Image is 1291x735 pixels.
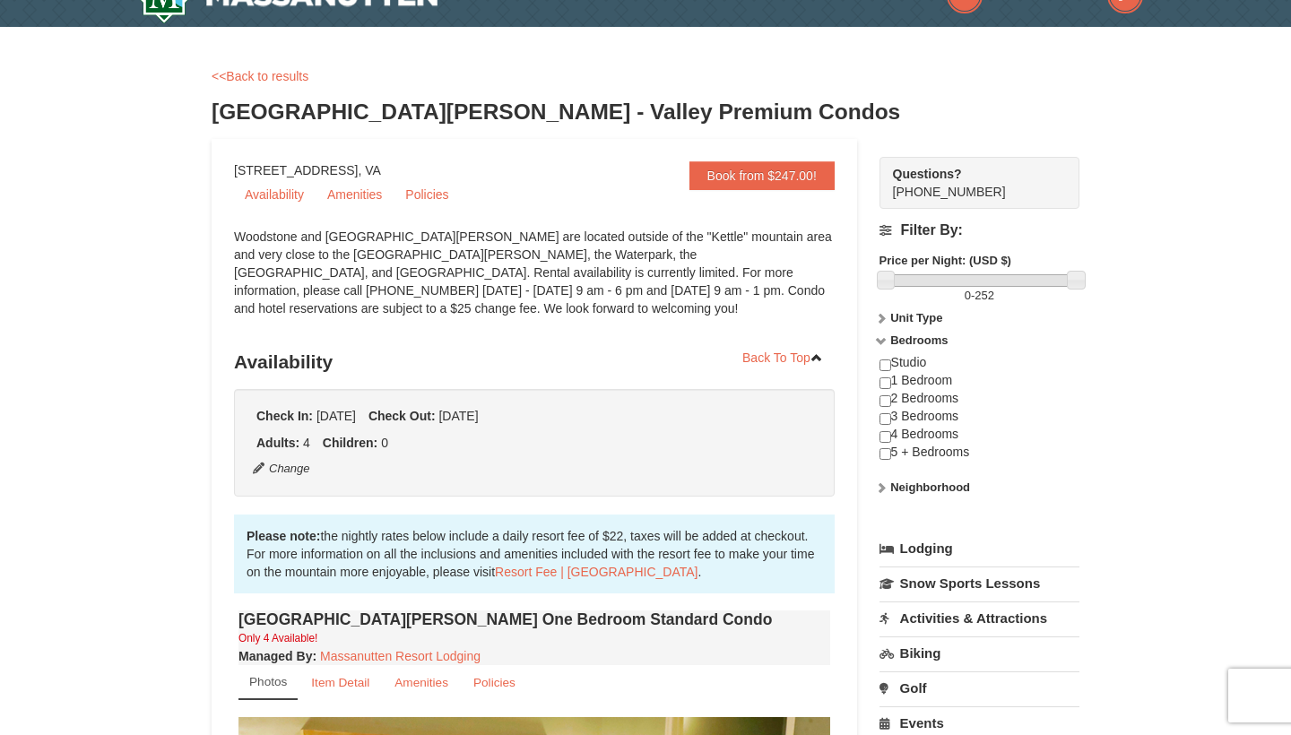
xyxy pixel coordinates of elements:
[247,529,320,543] strong: Please note:
[316,409,356,423] span: [DATE]
[879,354,1079,479] div: Studio 1 Bedroom 2 Bedrooms 3 Bedrooms 4 Bedrooms 5 + Bedrooms
[256,436,299,450] strong: Adults:
[879,222,1079,238] h4: Filter By:
[890,311,942,324] strong: Unit Type
[238,649,312,663] span: Managed By
[893,167,962,181] strong: Questions?
[234,514,835,593] div: the nightly rates below include a daily resort fee of $22, taxes will be added at checkout. For m...
[212,69,308,83] a: <<Back to results
[890,333,948,347] strong: Bedrooms
[965,289,971,302] span: 0
[438,409,478,423] span: [DATE]
[879,636,1079,670] a: Biking
[381,436,388,450] span: 0
[256,409,313,423] strong: Check In:
[368,409,436,423] strong: Check Out:
[234,181,315,208] a: Availability
[495,565,697,579] a: Resort Fee | [GEOGRAPHIC_DATA]
[316,181,393,208] a: Amenities
[234,344,835,380] h3: Availability
[303,436,310,450] span: 4
[238,665,298,700] a: Photos
[975,289,994,302] span: 252
[879,601,1079,635] a: Activities & Attractions
[879,287,1079,305] label: -
[249,675,287,688] small: Photos
[311,676,369,689] small: Item Detail
[893,165,1047,199] span: [PHONE_NUMBER]
[731,344,835,371] a: Back To Top
[238,649,316,663] strong: :
[238,610,830,628] h4: [GEOGRAPHIC_DATA][PERSON_NAME] One Bedroom Standard Condo
[234,228,835,335] div: Woodstone and [GEOGRAPHIC_DATA][PERSON_NAME] are located outside of the "Kettle" mountain area an...
[394,676,448,689] small: Amenities
[383,665,460,700] a: Amenities
[879,532,1079,565] a: Lodging
[879,566,1079,600] a: Snow Sports Lessons
[323,436,377,450] strong: Children:
[238,632,317,644] small: Only 4 Available!
[320,649,481,663] a: Massanutten Resort Lodging
[462,665,527,700] a: Policies
[212,94,1079,130] h3: [GEOGRAPHIC_DATA][PERSON_NAME] - Valley Premium Condos
[252,459,311,479] button: Change
[394,181,459,208] a: Policies
[299,665,381,700] a: Item Detail
[879,671,1079,705] a: Golf
[890,480,970,494] strong: Neighborhood
[689,161,835,190] a: Book from $247.00!
[473,676,516,689] small: Policies
[879,254,1011,267] strong: Price per Night: (USD $)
